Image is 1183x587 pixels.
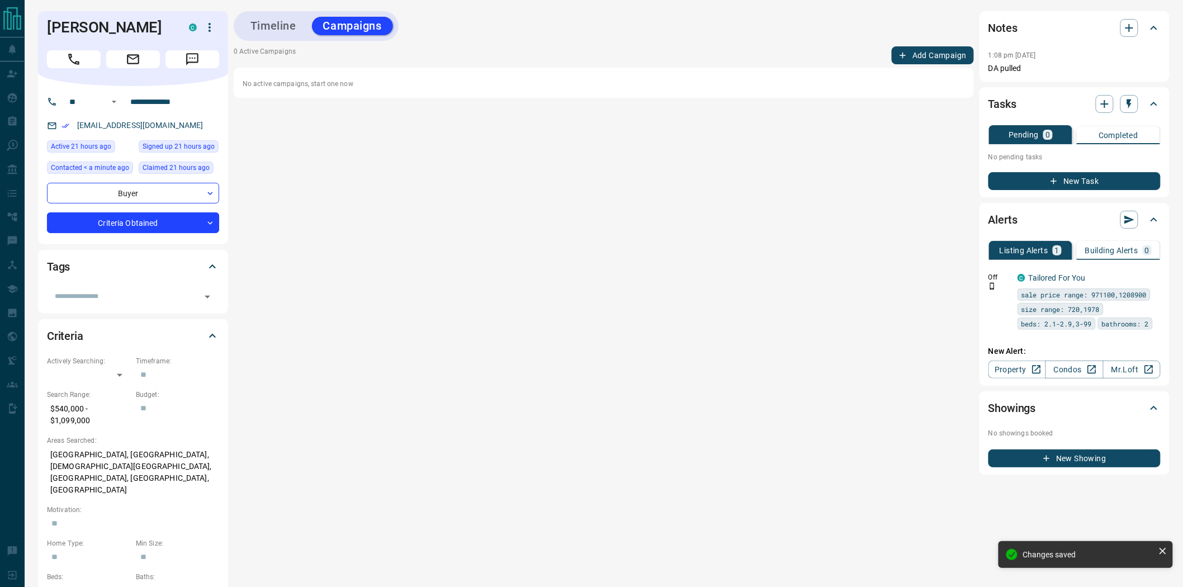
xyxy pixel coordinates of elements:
[1021,289,1147,300] span: sale price range: 971100,1208900
[988,449,1161,467] button: New Showing
[988,395,1161,422] div: Showings
[47,327,83,345] h2: Criteria
[47,183,219,203] div: Buyer
[988,95,1016,113] h2: Tasks
[988,206,1161,233] div: Alerts
[47,572,130,582] p: Beds:
[47,18,172,36] h1: [PERSON_NAME]
[1021,304,1100,315] span: size range: 720,1978
[47,538,130,548] p: Home Type:
[47,400,130,430] p: $540,000 - $1,099,000
[234,46,296,64] p: 0 Active Campaigns
[47,505,219,515] p: Motivation:
[47,435,219,446] p: Areas Searched:
[988,63,1161,74] p: DA pulled
[312,17,393,35] button: Campaigns
[988,15,1161,41] div: Notes
[1085,247,1138,254] p: Building Alerts
[1000,247,1048,254] p: Listing Alerts
[139,162,219,177] div: Sun Oct 12 2025
[47,140,133,156] div: Sun Oct 12 2025
[988,19,1018,37] h2: Notes
[988,51,1036,59] p: 1:08 pm [DATE]
[47,212,219,233] div: Criteria Obtained
[47,253,219,280] div: Tags
[1103,361,1161,378] a: Mr.Loft
[47,390,130,400] p: Search Range:
[77,121,204,130] a: [EMAIL_ADDRESS][DOMAIN_NAME]
[988,399,1036,417] h2: Showings
[143,141,215,152] span: Signed up 21 hours ago
[47,50,101,68] span: Call
[61,122,69,130] svg: Email Verified
[200,289,215,305] button: Open
[1102,318,1149,329] span: bathrooms: 2
[136,356,219,366] p: Timeframe:
[243,79,965,89] p: No active campaigns, start one now
[165,50,219,68] span: Message
[988,149,1161,165] p: No pending tasks
[47,446,219,499] p: [GEOGRAPHIC_DATA], [GEOGRAPHIC_DATA], [DEMOGRAPHIC_DATA][GEOGRAPHIC_DATA], [GEOGRAPHIC_DATA], [GE...
[1029,273,1086,282] a: Tailored For You
[1099,131,1138,139] p: Completed
[988,91,1161,117] div: Tasks
[136,390,219,400] p: Budget:
[988,172,1161,190] button: New Task
[136,538,219,548] p: Min Size:
[1145,247,1149,254] p: 0
[892,46,974,64] button: Add Campaign
[47,323,219,349] div: Criteria
[143,162,210,173] span: Claimed 21 hours ago
[1045,361,1103,378] a: Condos
[1055,247,1059,254] p: 1
[47,356,130,366] p: Actively Searching:
[47,162,133,177] div: Mon Oct 13 2025
[189,23,197,31] div: condos.ca
[988,272,1011,282] p: Off
[1045,131,1050,139] p: 0
[139,140,219,156] div: Sun Oct 12 2025
[988,428,1161,438] p: No showings booked
[51,141,111,152] span: Active 21 hours ago
[1023,550,1154,559] div: Changes saved
[988,211,1018,229] h2: Alerts
[136,572,219,582] p: Baths:
[1021,318,1092,329] span: beds: 2.1-2.9,3-99
[47,258,70,276] h2: Tags
[239,17,307,35] button: Timeline
[988,361,1046,378] a: Property
[107,95,121,108] button: Open
[106,50,160,68] span: Email
[1018,274,1025,282] div: condos.ca
[988,282,996,290] svg: Push Notification Only
[1009,131,1039,139] p: Pending
[51,162,129,173] span: Contacted < a minute ago
[988,345,1161,357] p: New Alert:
